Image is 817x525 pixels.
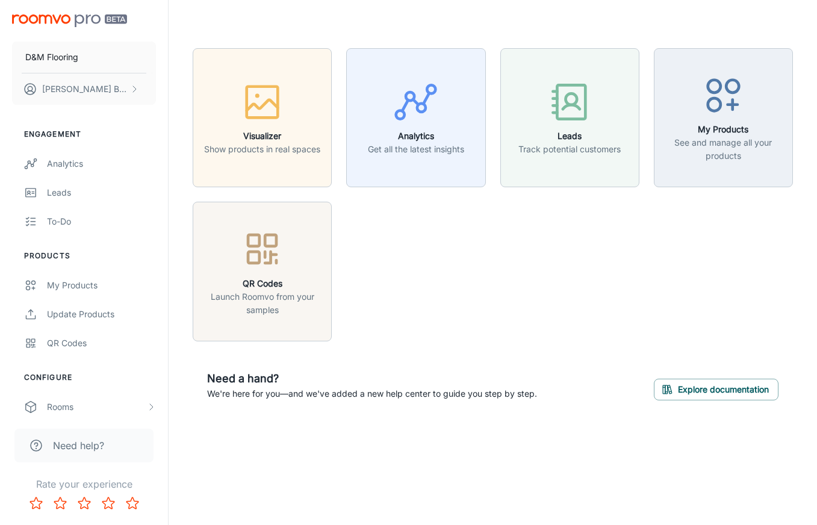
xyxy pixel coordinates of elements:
div: My Products [47,279,156,292]
a: AnalyticsGet all the latest insights [346,111,485,123]
div: Leads [47,186,156,199]
p: We're here for you—and we've added a new help center to guide you step by step. [207,387,537,400]
button: D&M Flooring [12,42,156,73]
button: AnalyticsGet all the latest insights [346,48,485,187]
h6: Visualizer [204,129,320,143]
h6: Leads [518,129,621,143]
div: Analytics [47,157,156,170]
button: QR CodesLaunch Roomvo from your samples [193,202,332,341]
p: D&M Flooring [25,51,78,64]
p: Track potential customers [518,143,621,156]
a: QR CodesLaunch Roomvo from your samples [193,264,332,276]
button: [PERSON_NAME] Bunkhong [12,73,156,105]
a: My ProductsSee and manage all your products [654,111,793,123]
p: Show products in real spaces [204,143,320,156]
a: Explore documentation [654,382,778,394]
p: Launch Roomvo from your samples [200,290,324,317]
button: VisualizerShow products in real spaces [193,48,332,187]
h6: QR Codes [200,277,324,290]
img: Roomvo PRO Beta [12,14,127,27]
button: LeadsTrack potential customers [500,48,639,187]
h6: Analytics [368,129,464,143]
a: LeadsTrack potential customers [500,111,639,123]
span: Need help? [53,438,104,453]
button: My ProductsSee and manage all your products [654,48,793,187]
p: See and manage all your products [662,136,785,163]
div: Update Products [47,308,156,321]
p: [PERSON_NAME] Bunkhong [42,82,127,96]
h6: Need a hand? [207,370,537,387]
h6: My Products [662,123,785,136]
p: Get all the latest insights [368,143,464,156]
div: QR Codes [47,337,156,350]
div: Rooms [47,400,146,414]
button: Explore documentation [654,379,778,400]
div: To-do [47,215,156,228]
